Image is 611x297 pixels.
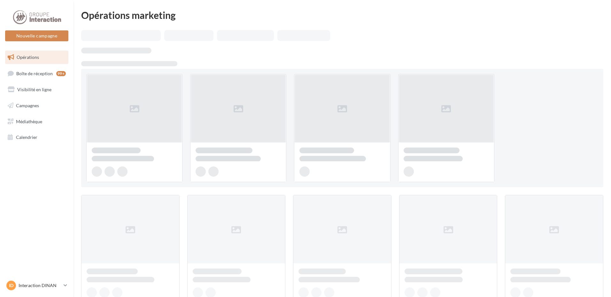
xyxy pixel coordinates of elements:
span: ID [9,282,13,289]
div: 99+ [56,71,66,76]
span: Campagnes [16,103,39,108]
a: ID Interaction DINAN [5,279,68,292]
a: Visibilité en ligne [4,83,70,96]
a: Opérations [4,51,70,64]
a: Campagnes [4,99,70,112]
span: Médiathèque [16,118,42,124]
span: Opérations [17,54,39,60]
a: Calendrier [4,131,70,144]
a: Médiathèque [4,115,70,128]
p: Interaction DINAN [19,282,61,289]
button: Nouvelle campagne [5,30,68,41]
a: Boîte de réception99+ [4,67,70,80]
div: Opérations marketing [81,10,603,20]
span: Boîte de réception [16,70,53,76]
span: Visibilité en ligne [17,87,51,92]
span: Calendrier [16,134,37,140]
